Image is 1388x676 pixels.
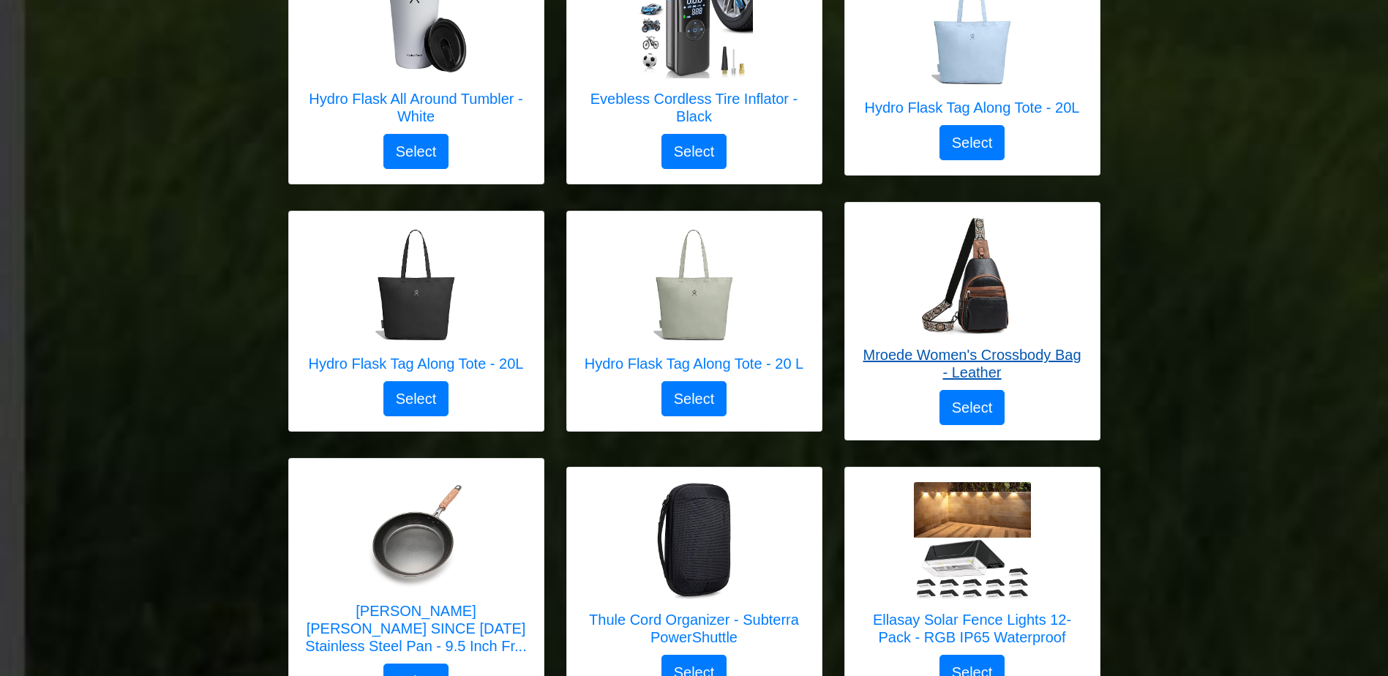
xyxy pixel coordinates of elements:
[582,482,807,655] a: Thule Cord Organizer - Subterra PowerShuttle Thule Cord Organizer - Subterra PowerShuttle
[304,90,529,125] h5: Hydro Flask All Around Tumbler - White
[309,226,524,381] a: Hydro Flask Tag Along Tote - 20L Hydro Flask Tag Along Tote - 20L
[914,482,1031,599] img: Ellasay Solar Fence Lights 12-Pack - RGB IP65 Waterproof
[636,226,753,343] img: Hydro Flask Tag Along Tote - 20 L
[383,381,449,416] button: Select
[860,217,1085,390] a: Mroede Women's Crossbody Bag - Leather Mroede Women's Crossbody Bag - Leather
[582,90,807,125] h5: Evebless Cordless Tire Inflator - Black
[636,482,753,599] img: Thule Cord Organizer - Subterra PowerShuttle
[914,217,1031,334] img: Mroede Women's Crossbody Bag - Leather
[939,125,1005,160] button: Select
[304,473,529,664] a: ZHANG XIAO QUAN SINCE 1628 Stainless Steel Pan - 9.5 Inch Frying Wok [PERSON_NAME] [PERSON_NAME] ...
[661,381,727,416] button: Select
[383,134,449,169] button: Select
[661,134,727,169] button: Select
[860,482,1085,655] a: Ellasay Solar Fence Lights 12-Pack - RGB IP65 Waterproof Ellasay Solar Fence Lights 12-Pack - RGB...
[585,226,803,381] a: Hydro Flask Tag Along Tote - 20 L Hydro Flask Tag Along Tote - 20 L
[865,99,1080,116] h5: Hydro Flask Tag Along Tote - 20L
[860,346,1085,381] h5: Mroede Women's Crossbody Bag - Leather
[585,355,803,372] h5: Hydro Flask Tag Along Tote - 20 L
[582,611,807,646] h5: Thule Cord Organizer - Subterra PowerShuttle
[860,611,1085,646] h5: Ellasay Solar Fence Lights 12-Pack - RGB IP65 Waterproof
[358,473,475,590] img: ZHANG XIAO QUAN SINCE 1628 Stainless Steel Pan - 9.5 Inch Frying Wok
[939,390,1005,425] button: Select
[357,226,474,343] img: Hydro Flask Tag Along Tote - 20L
[309,355,524,372] h5: Hydro Flask Tag Along Tote - 20L
[304,602,529,655] h5: [PERSON_NAME] [PERSON_NAME] SINCE [DATE] Stainless Steel Pan - 9.5 Inch Fr...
